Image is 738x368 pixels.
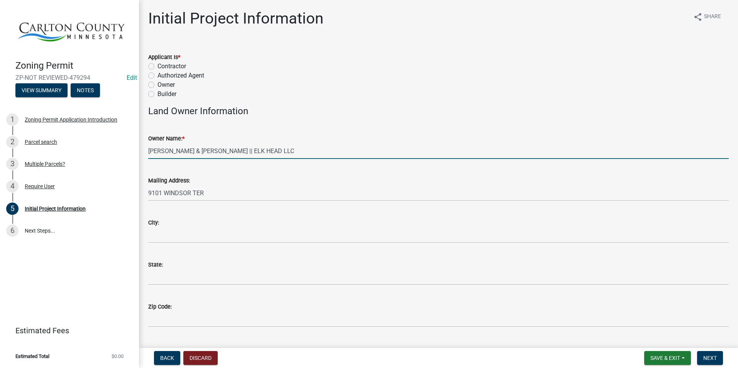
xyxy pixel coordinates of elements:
button: Back [154,351,180,365]
label: Owner [157,80,175,89]
wm-modal-confirm: Notes [71,88,100,94]
button: shareShare [687,9,727,24]
a: Estimated Fees [6,323,127,338]
span: Save & Exit [650,355,680,361]
div: Initial Project Information [25,206,86,211]
img: Carlton County, Minnesota [15,8,127,52]
label: Contractor [157,62,186,71]
div: Zoning Permit Application Introduction [25,117,117,122]
wm-modal-confirm: Summary [15,88,68,94]
div: 2 [6,136,19,148]
button: Discard [183,351,218,365]
button: Save & Exit [644,351,691,365]
label: Mailing Address: [148,178,190,184]
button: View Summary [15,83,68,97]
div: 3 [6,158,19,170]
div: Parcel search [25,139,57,145]
div: 6 [6,225,19,237]
label: Authorized Agent [157,71,204,80]
span: ZP-NOT REVIEWED-479294 [15,74,124,81]
h4: Land Owner Information [148,106,729,117]
span: Estimated Total [15,354,49,359]
button: Notes [71,83,100,97]
a: Edit [127,74,137,81]
h1: Initial Project Information [148,9,323,28]
label: Zip Code: [148,304,172,310]
button: Next [697,351,723,365]
h4: Zoning Permit [15,60,133,71]
wm-modal-confirm: Edit Application Number [127,74,137,81]
div: 1 [6,113,19,126]
label: Applicant Is [148,55,180,60]
label: Builder [157,89,176,99]
div: Require User [25,184,55,189]
span: Back [160,355,174,361]
label: City: [148,220,159,226]
label: State: [148,262,163,268]
span: $0.00 [112,354,124,359]
div: Multiple Parcels? [25,161,65,167]
span: Share [704,12,721,22]
label: Owner Name: [148,136,184,142]
div: 4 [6,180,19,192]
div: 5 [6,203,19,215]
span: Next [703,355,717,361]
i: share [693,12,702,22]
